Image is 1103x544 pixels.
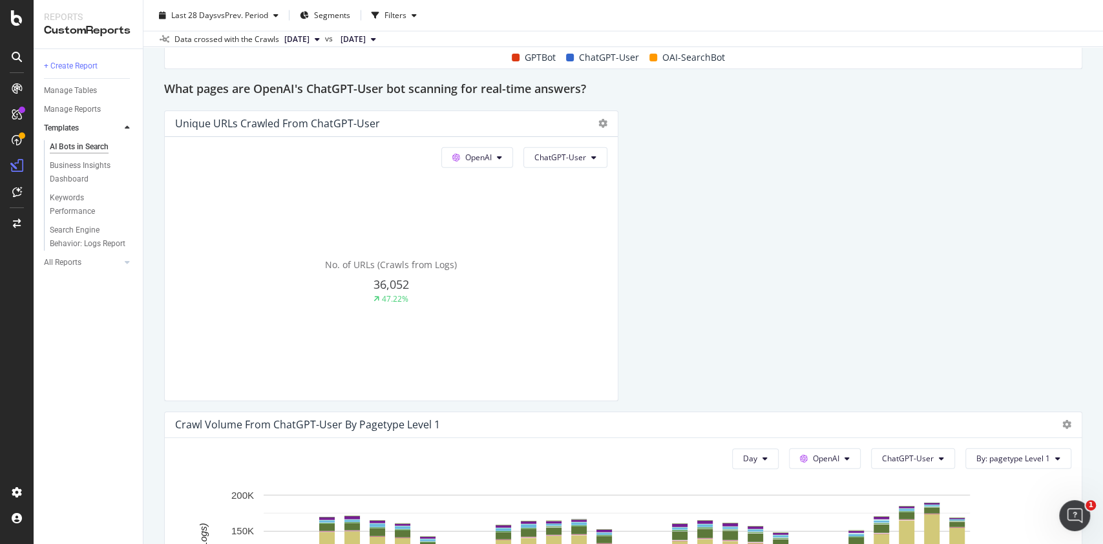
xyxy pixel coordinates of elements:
a: AI Bots in Search [50,140,134,154]
button: Filters [366,5,422,26]
span: OpenAI [465,152,492,163]
a: Keywords Performance [50,191,134,218]
div: Reports [44,10,132,23]
div: Data crossed with the Crawls [174,34,279,45]
button: Segments [295,5,355,26]
h2: What pages are OpenAI's ChatGPT-User bot scanning for real-time answers? [164,79,586,100]
span: 2025 Sep. 2nd [284,34,310,45]
span: 1 [1086,500,1096,510]
span: Segments [314,10,350,21]
span: 2025 Aug. 5th [341,34,366,45]
span: No. of URLs (Crawls from Logs) [325,258,457,271]
button: OpenAI [789,448,861,469]
button: ChatGPT-User [523,147,607,168]
div: Search Engine Behavior: Logs Report [50,224,126,251]
span: Last 28 Days [171,10,217,21]
text: 200K [231,490,254,501]
span: ChatGPT-User [534,152,586,163]
a: Business Insights Dashboard [50,159,134,186]
button: By: pagetype Level 1 [965,448,1071,469]
span: OAI-SearchBot [662,50,725,65]
div: 47.22% [382,293,408,304]
span: OpenAI [813,453,839,464]
iframe: Intercom live chat [1059,500,1090,531]
div: Manage Reports [44,103,101,116]
span: By: pagetype Level 1 [976,453,1050,464]
div: CustomReports [44,23,132,38]
button: [DATE] [335,32,381,47]
div: Unique URLs Crawled from ChatGPT-UserOpenAIChatGPT-UserNo. of URLs (Crawls from Logs)36,05247.22% [164,110,618,401]
button: Day [732,448,779,469]
div: Business Insights Dashboard [50,159,124,186]
span: 36,052 [373,277,409,292]
button: [DATE] [279,32,325,47]
div: What pages are OpenAI's ChatGPT-User bot scanning for real-time answers? [164,79,1082,100]
a: + Create Report [44,59,134,73]
a: Templates [44,121,121,135]
div: Unique URLs Crawled from ChatGPT-User [175,117,380,130]
div: Manage Tables [44,84,97,98]
div: Keywords Performance [50,191,122,218]
div: AI Bots in Search [50,140,109,154]
a: Manage Reports [44,103,134,116]
span: Day [743,453,757,464]
span: vs [325,33,335,45]
text: 150K [231,525,254,536]
a: Manage Tables [44,84,134,98]
span: vs Prev. Period [217,10,268,21]
span: ChatGPT-User [882,453,934,464]
span: GPTBot [525,50,556,65]
div: Filters [384,10,406,21]
button: Last 28 DaysvsPrev. Period [154,5,284,26]
div: + Create Report [44,59,98,73]
a: Search Engine Behavior: Logs Report [50,224,134,251]
a: All Reports [44,256,121,269]
div: Templates [44,121,79,135]
div: All Reports [44,256,81,269]
button: ChatGPT-User [871,448,955,469]
div: Crawl Volume from ChatGPT-User by pagetype Level 1 [175,418,440,431]
span: ChatGPT-User [579,50,639,65]
button: OpenAI [441,147,513,168]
